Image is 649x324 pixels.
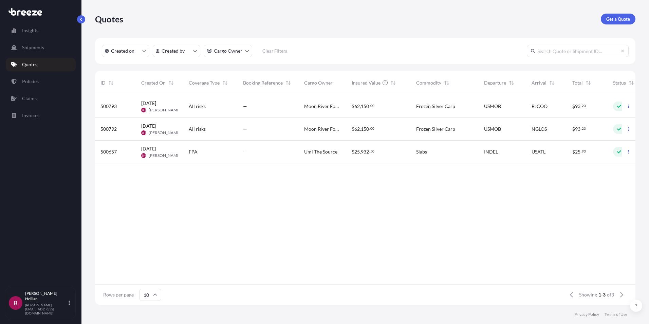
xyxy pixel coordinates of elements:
span: 500792 [100,126,117,132]
a: Invoices [6,109,76,122]
span: Moon River Foods [304,103,341,110]
button: Sort [221,79,229,87]
span: USMOB [484,103,501,110]
span: USATL [532,148,545,155]
span: 932 [361,149,369,154]
button: Sort [584,79,592,87]
span: [PERSON_NAME] [149,107,181,113]
span: 500793 [100,103,117,110]
span: — [243,148,247,155]
p: Claims [22,95,37,102]
span: 25 [575,149,580,154]
a: Insights [6,24,76,37]
span: 93 [575,127,580,131]
button: Sort [507,79,516,87]
span: of 3 [607,291,614,298]
span: All risks [189,126,206,132]
p: Insights [22,27,38,34]
a: Policies [6,75,76,88]
span: 93 [582,150,586,152]
span: 23 [582,105,586,107]
button: Sort [284,79,292,87]
p: [PERSON_NAME][EMAIL_ADDRESS][DOMAIN_NAME] [25,303,67,315]
span: — [243,126,247,132]
p: [PERSON_NAME] Heilian [25,291,67,302]
span: , [360,149,361,154]
span: Created On [141,79,166,86]
a: Claims [6,92,76,105]
span: Cargo Owner [304,79,333,86]
button: createdBy Filter options [153,45,200,57]
button: Clear Filters [256,46,294,56]
span: Moon River Foods [304,126,341,132]
span: INDEL [484,148,498,155]
p: Shipments [22,44,44,51]
span: Booking Reference [243,79,283,86]
span: FPA [189,148,198,155]
p: Quotes [22,61,37,68]
a: Terms of Use [605,312,627,317]
span: 00 [370,127,374,130]
span: All risks [189,103,206,110]
span: 50 [370,150,374,152]
p: Created by [162,48,185,54]
p: Clear Filters [262,48,287,54]
span: [DATE] [141,123,156,129]
span: Frozen Silver Carp [416,103,455,110]
p: Quotes [95,14,123,24]
span: Showing [579,291,597,298]
span: ID [100,79,106,86]
span: , [360,104,361,109]
button: Sort [107,79,115,87]
button: Sort [627,79,635,87]
span: [DATE] [141,145,156,152]
button: Sort [443,79,451,87]
span: BH [142,107,146,113]
span: Slabs [416,148,427,155]
span: , [360,127,361,131]
span: BH [142,152,146,159]
span: Frozen Silver Carp [416,126,455,132]
a: Quotes [6,58,76,71]
span: 150 [361,104,369,109]
span: $ [572,127,575,131]
span: Arrival [532,79,546,86]
input: Search Quote or Shipment ID... [527,45,629,57]
a: Shipments [6,41,76,54]
span: USMOB [484,126,501,132]
span: Coverage Type [189,79,220,86]
span: BH [142,129,146,136]
span: NGLOS [532,126,547,132]
span: Rows per page [103,291,134,298]
span: [PERSON_NAME] [149,130,181,136]
span: $ [572,104,575,109]
span: . [369,127,370,130]
span: Total [572,79,583,86]
span: 93 [575,104,580,109]
span: B [14,300,18,306]
span: $ [352,149,354,154]
span: . [369,150,370,152]
button: Sort [167,79,175,87]
a: Privacy Policy [574,312,599,317]
button: Sort [389,79,397,87]
p: Invoices [22,112,39,119]
span: 25 [354,149,360,154]
span: — [243,103,247,110]
button: Sort [548,79,556,87]
span: 62 [354,127,360,131]
span: $ [572,149,575,154]
span: Status [613,79,626,86]
p: Created on [111,48,134,54]
span: Insured Value [352,79,381,86]
p: Cargo Owner [214,48,242,54]
a: Get a Quote [601,14,635,24]
span: Departure [484,79,506,86]
button: cargoOwner Filter options [204,45,252,57]
span: Commodity [416,79,441,86]
span: $ [352,127,354,131]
